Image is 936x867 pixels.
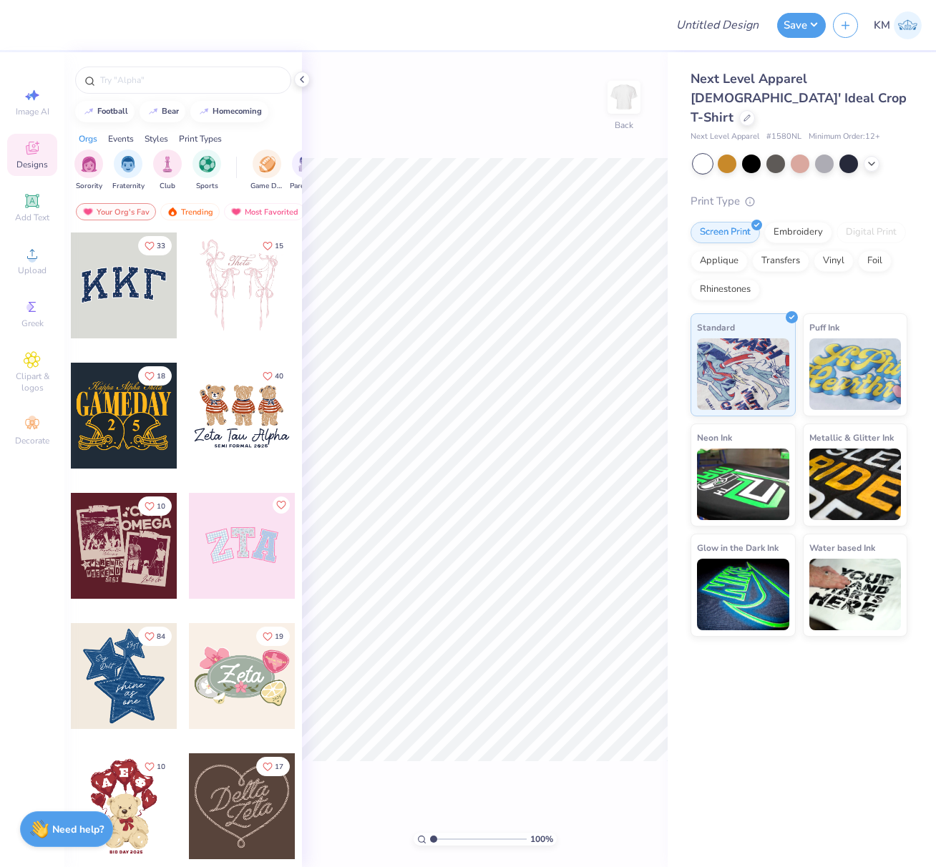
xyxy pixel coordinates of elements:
button: filter button [290,150,323,192]
span: # 1580NL [766,131,801,143]
div: Styles [145,132,168,145]
img: Club Image [160,156,175,172]
img: Standard [697,338,789,410]
span: Standard [697,320,735,335]
div: Vinyl [814,250,854,272]
span: 84 [157,633,165,640]
img: Fraternity Image [120,156,136,172]
span: Sports [196,181,218,192]
button: Save [777,13,826,38]
button: Like [138,496,172,516]
div: filter for Sports [192,150,221,192]
button: Like [256,757,290,776]
button: Like [256,236,290,255]
img: Metallic & Glitter Ink [809,449,902,520]
button: Like [138,236,172,255]
div: filter for Fraternity [112,150,145,192]
button: filter button [153,150,182,192]
button: Like [138,757,172,776]
div: Screen Print [691,222,760,243]
img: Sorority Image [81,156,97,172]
span: Neon Ink [697,430,732,445]
div: Events [108,132,134,145]
span: Water based Ink [809,540,875,555]
div: bear [162,107,179,115]
span: Fraternity [112,181,145,192]
button: Like [256,366,290,386]
span: Game Day [250,181,283,192]
div: Rhinestones [691,279,760,300]
div: Print Types [179,132,222,145]
img: Katrina Mae Mijares [894,11,922,39]
span: 100 % [530,833,553,846]
img: most_fav.gif [82,207,94,217]
div: Trending [160,203,220,220]
button: football [75,101,135,122]
div: Back [615,119,633,132]
button: Like [138,366,172,386]
span: Minimum Order: 12 + [809,131,880,143]
div: filter for Club [153,150,182,192]
div: Orgs [79,132,97,145]
span: 40 [275,373,283,380]
button: filter button [74,150,103,192]
span: Sorority [76,181,102,192]
img: most_fav.gif [230,207,242,217]
span: Puff Ink [809,320,839,335]
button: homecoming [190,101,268,122]
img: Water based Ink [809,559,902,630]
img: Parent's Weekend Image [298,156,315,172]
img: Puff Ink [809,338,902,410]
div: Most Favorited [224,203,305,220]
div: Your Org's Fav [76,203,156,220]
input: Untitled Design [665,11,770,39]
div: Embroidery [764,222,832,243]
span: Metallic & Glitter Ink [809,430,894,445]
span: Clipart & logos [7,371,57,393]
img: Back [610,83,638,112]
strong: Need help? [52,823,104,836]
span: Next Level Apparel [DEMOGRAPHIC_DATA]' Ideal Crop T-Shirt [691,70,907,126]
div: Foil [858,250,892,272]
span: Next Level Apparel [691,131,759,143]
button: bear [140,101,185,122]
img: trending.gif [167,207,178,217]
img: trend_line.gif [198,107,210,116]
span: 15 [275,243,283,250]
div: Transfers [752,250,809,272]
img: Sports Image [199,156,215,172]
span: 19 [275,633,283,640]
span: Parent's Weekend [290,181,323,192]
span: Designs [16,159,48,170]
button: filter button [250,150,283,192]
img: Glow in the Dark Ink [697,559,789,630]
input: Try "Alpha" [99,73,282,87]
button: Like [138,627,172,646]
div: filter for Parent's Weekend [290,150,323,192]
button: Like [273,496,290,514]
span: Glow in the Dark Ink [697,540,779,555]
div: Digital Print [837,222,906,243]
div: Print Type [691,193,907,210]
div: filter for Game Day [250,150,283,192]
span: 10 [157,503,165,510]
span: Upload [18,265,47,276]
span: Decorate [15,435,49,446]
div: football [97,107,128,115]
span: Add Text [15,212,49,223]
div: Applique [691,250,748,272]
div: homecoming [213,107,262,115]
button: filter button [192,150,221,192]
a: KM [874,11,922,39]
img: trend_line.gif [147,107,159,116]
img: Neon Ink [697,449,789,520]
span: 10 [157,763,165,770]
button: filter button [112,150,145,192]
img: trend_line.gif [83,107,94,116]
button: Like [256,627,290,646]
span: Image AI [16,106,49,117]
span: KM [874,17,890,34]
span: Greek [21,318,44,329]
span: 18 [157,373,165,380]
img: Game Day Image [259,156,276,172]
